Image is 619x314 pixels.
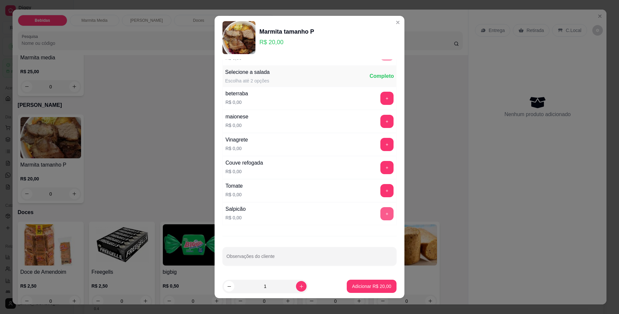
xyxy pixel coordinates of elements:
[226,256,393,262] input: Observações do cliente
[225,191,243,198] p: R$ 0,00
[380,92,394,105] button: add
[393,17,403,28] button: Close
[225,90,248,98] div: beterraba
[380,115,394,128] button: add
[259,27,314,36] div: Marmita tamanho P
[225,113,248,121] div: maionese
[225,159,263,167] div: Couve refogada
[225,182,243,190] div: Tomate
[225,145,248,152] p: R$ 0,00
[225,168,263,175] p: R$ 0,00
[380,207,394,220] button: add
[225,136,248,144] div: Vinagrete
[380,138,394,151] button: add
[369,72,394,80] div: Completo
[225,214,246,221] p: R$ 0,00
[347,280,397,293] button: Adicionar R$ 20,00
[224,281,234,292] button: decrease-product-quantity
[380,161,394,174] button: add
[296,281,307,292] button: increase-product-quantity
[352,283,391,290] p: Adicionar R$ 20,00
[225,205,246,213] div: Salpicão
[380,184,394,197] button: add
[259,38,314,47] p: R$ 20,00
[225,68,270,76] div: Selecione a salada
[222,21,255,54] img: product-image
[225,122,248,129] p: R$ 0,00
[225,78,270,84] div: Escolha até 2 opções
[225,99,248,106] p: R$ 0,00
